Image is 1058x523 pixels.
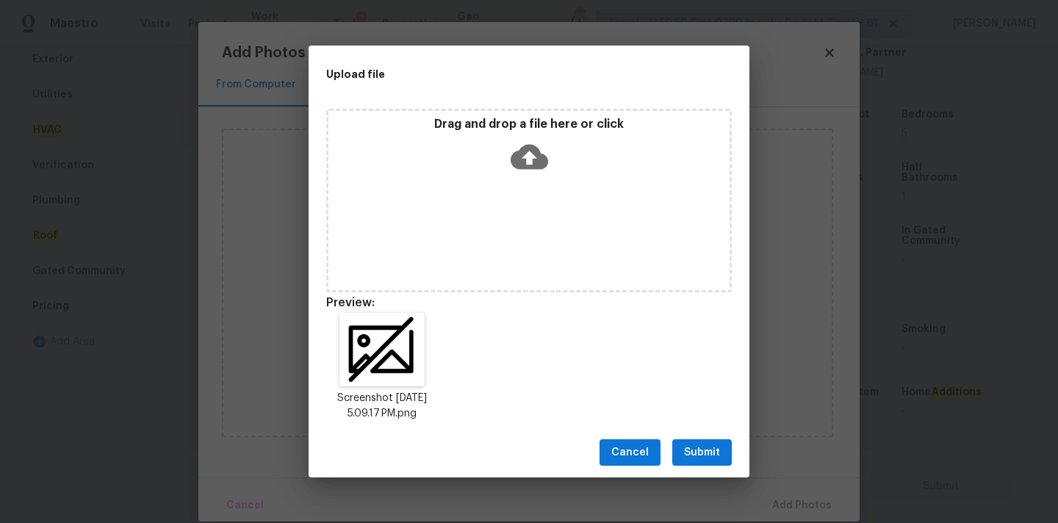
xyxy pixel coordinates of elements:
p: Drag and drop a file here or click [328,117,730,132]
span: Cancel [611,444,649,462]
p: Screenshot [DATE] 5.09.17 PM.png [326,391,438,422]
button: Cancel [600,439,661,466]
span: Submit [684,444,720,462]
img: dZk9tf7PrwW83LLrLwXKsI4AAAggggAACcQoQHD10NeDl+wTLaNCLGvaC+2Y7V9RjZduXbQgggAACCCCAwHgECI4eelGCXfBw... [339,313,425,386]
button: Submit [672,439,732,466]
h2: Upload file [326,66,666,82]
